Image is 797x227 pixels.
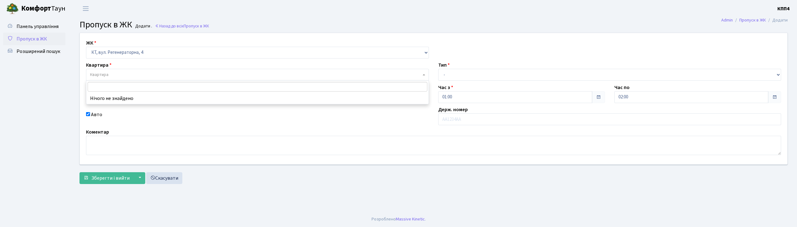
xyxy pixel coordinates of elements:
label: Коментар [86,128,109,136]
a: Назад до всіхПропуск в ЖК [155,23,209,29]
a: Massive Kinetic [396,216,425,222]
b: Комфорт [21,3,51,13]
label: ЖК [86,39,96,47]
img: logo.png [6,2,19,15]
small: Додати . [134,24,152,29]
label: Авто [91,111,102,118]
div: Розроблено . [372,216,426,223]
a: Admin [721,17,733,23]
span: Панель управління [17,23,59,30]
li: Нічого не знайдено [86,93,429,104]
a: КПП4 [777,5,790,12]
a: Пропуск в ЖК [739,17,766,23]
a: Панель управління [3,20,65,33]
button: Зберегти і вийти [79,172,134,184]
label: Квартира [86,61,112,69]
nav: breadcrumb [712,14,797,27]
label: Час з [438,84,453,91]
a: Розширений пошук [3,45,65,58]
input: АА1234АА [438,113,781,125]
span: Таун [21,3,65,14]
span: Пропуск в ЖК [79,18,132,31]
a: Пропуск в ЖК [3,33,65,45]
label: Тип [438,61,450,69]
label: Держ. номер [438,106,468,113]
label: Час по [614,84,630,91]
a: Скасувати [146,172,182,184]
span: Розширений пошук [17,48,60,55]
span: Пропуск в ЖК [17,35,47,42]
span: Зберегти і вийти [91,175,130,182]
li: Додати [766,17,788,24]
button: Переключити навігацію [78,3,94,14]
span: Квартира [90,72,108,78]
span: Пропуск в ЖК [184,23,209,29]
